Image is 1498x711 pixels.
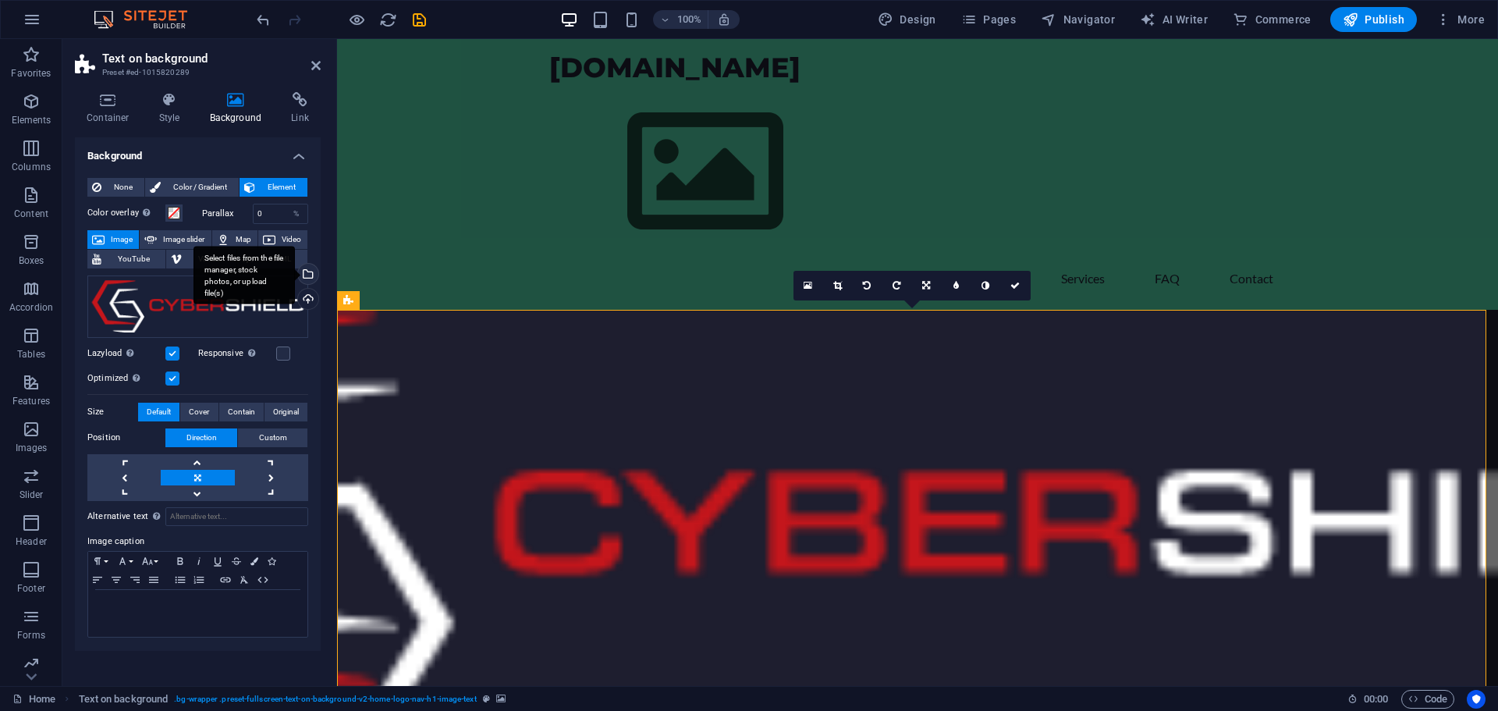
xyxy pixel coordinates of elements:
[189,403,209,421] span: Cover
[273,403,299,421] span: Original
[87,507,165,526] label: Alternative text
[165,507,308,526] input: Alternative text...
[496,695,506,703] i: This element contains a background
[17,348,45,361] p: Tables
[17,629,45,642] p: Forms
[190,552,208,571] button: Italic (Ctrl+I)
[259,428,287,447] span: Custom
[378,10,397,29] button: reload
[126,571,144,589] button: Align Right
[87,344,165,363] label: Lazyload
[483,695,490,703] i: This element is a customizable preset
[87,250,165,268] button: YouTube
[88,571,107,589] button: Align Left
[717,12,731,27] i: On resize automatically adjust zoom level to fit chosen device.
[410,10,428,29] button: save
[961,12,1016,27] span: Pages
[138,552,163,571] button: Font Size
[87,369,165,388] label: Optimized
[853,271,882,300] a: Rotate left 90°
[347,10,366,29] button: Click here to leave preview mode and continue editing
[109,230,134,249] span: Image
[240,178,307,197] button: Element
[107,571,126,589] button: Align Center
[216,571,235,589] button: Insert Link
[144,571,163,589] button: Align Justify
[138,403,179,421] button: Default
[87,204,165,222] label: Color overlay
[166,250,236,268] button: Vimeo
[145,178,239,197] button: Color / Gradient
[286,204,307,223] div: %
[1226,7,1318,32] button: Commerce
[793,271,823,300] a: Select files from the file manager, stock photos, or upload file(s)
[228,403,255,421] span: Contain
[1140,12,1208,27] span: AI Writer
[102,52,321,66] h2: Text on background
[1233,12,1312,27] span: Commerce
[174,690,476,709] span: . bg-wrapper .preset-fullscreen-text-on-background-v2-home-logo-nav-h1-image-text
[955,7,1022,32] button: Pages
[113,552,138,571] button: Font Family
[87,532,308,551] label: Image caption
[16,535,47,548] p: Header
[1364,690,1388,709] span: 00 00
[87,178,144,197] button: None
[410,11,428,29] i: Save (Ctrl+S)
[9,301,53,314] p: Accordion
[1001,271,1031,300] a: Confirm ( Ctrl ⏎ )
[297,263,319,285] a: Select files from the file manager, stock photos, or upload file(s)
[1436,12,1485,27] span: More
[165,178,234,197] span: Color / Gradient
[379,11,397,29] i: Reload page
[12,114,51,126] p: Elements
[871,7,942,32] button: Design
[254,11,272,29] i: Undo: Change image (Ctrl+Z)
[79,690,506,709] nav: breadcrumb
[227,552,246,571] button: Strikethrough
[12,161,51,173] p: Columns
[20,489,44,501] p: Slider
[75,137,321,165] h4: Background
[1035,7,1121,32] button: Navigator
[246,552,263,571] button: Colors
[1041,12,1115,27] span: Navigator
[254,571,272,589] button: HTML
[212,230,257,249] button: Map
[676,10,701,29] h6: 100%
[235,571,254,589] button: Clear Formatting
[871,7,942,32] div: Design (Ctrl+Alt+Y)
[653,10,708,29] button: 100%
[186,250,231,268] span: Vimeo
[87,276,308,338] div: CyberShield_Logo-00E1drUfccqwehnTord8Xw.png
[186,428,217,447] span: Direction
[193,246,295,304] div: Select files from the file manager, stock photos, or upload file(s)
[198,344,276,363] label: Responsive
[942,271,971,300] a: Blur
[14,208,48,220] p: Content
[1408,690,1447,709] span: Code
[198,92,280,125] h4: Background
[75,92,147,125] h4: Container
[180,403,218,421] button: Cover
[279,92,321,125] h4: Link
[102,66,289,80] h3: Preset #ed-1015820289
[190,571,208,589] button: Ordered List
[106,178,140,197] span: None
[16,442,48,454] p: Images
[234,230,253,249] span: Map
[1467,690,1486,709] button: Usercentrics
[1347,690,1389,709] h6: Session time
[260,178,303,197] span: Element
[823,271,853,300] a: Crop mode
[19,254,44,267] p: Boxes
[971,271,1001,300] a: Greyscale
[1330,7,1417,32] button: Publish
[11,67,51,80] p: Favorites
[1134,7,1214,32] button: AI Writer
[147,92,198,125] h4: Style
[171,571,190,589] button: Unordered List
[263,552,280,571] button: Icons
[87,428,165,447] label: Position
[1401,690,1454,709] button: Code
